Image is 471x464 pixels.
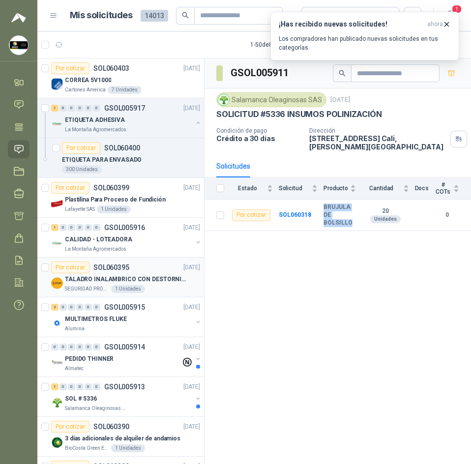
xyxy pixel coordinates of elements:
[51,397,63,408] img: Company Logo
[183,64,200,73] p: [DATE]
[51,102,202,134] a: 1 0 0 0 0 0 GSOL005917[DATE] Company LogoETIQUETA ADHESIVALa Montaña Agromercados
[279,185,310,192] span: Solicitud
[62,166,102,174] div: 300 Unidades
[93,184,129,191] p: SOL060399
[362,207,409,215] b: 20
[65,444,109,452] p: BioCosta Green Energy S.A.S
[65,365,84,373] p: Almatec
[51,198,63,209] img: Company Logo
[415,177,435,200] th: Docs
[216,127,301,134] p: Condición de pago
[65,245,126,253] p: La Montaña Agromercados
[104,145,140,151] p: SOL060400
[183,104,200,113] p: [DATE]
[111,285,145,293] div: 1 Unidades
[435,210,459,220] b: 0
[37,417,204,457] a: Por cotizarSOL060390[DATE] Company Logo3 días adicionales de alquiler de andamiosBioCosta Green E...
[51,357,63,369] img: Company Logo
[183,382,200,392] p: [DATE]
[279,211,311,218] b: SOL060318
[442,7,459,25] button: 1
[37,138,204,178] a: Por cotizarSOL060400ETIQUETA PARA ENVASADO300 Unidades
[11,12,26,24] img: Logo peakr
[309,127,446,134] p: Dirección
[216,92,326,107] div: Salamanca Oleaginosas SAS
[451,4,462,14] span: 1
[65,325,85,333] p: Alumina
[231,65,290,81] h3: GSOL005911
[59,224,67,231] div: 0
[51,317,63,329] img: Company Logo
[218,94,229,105] img: Company Logo
[51,304,59,311] div: 2
[51,182,89,194] div: Por cotizar
[97,205,131,213] div: 1 Unidades
[108,86,142,94] div: 7 Unidades
[65,195,166,204] p: Plastilina Para Proceso de Fundición
[216,134,301,143] p: Crédito a 30 días
[308,10,328,21] div: Todas
[76,344,84,350] div: 0
[85,344,92,350] div: 0
[93,304,100,311] div: 0
[65,126,126,134] p: La Montaña Agromercados
[216,161,250,172] div: Solicitudes
[76,304,84,311] div: 0
[65,285,109,293] p: SEGURIDAD PROVISER LTDA
[37,58,204,98] a: Por cotizarSOL060403[DATE] Company LogoCORREA 5V1000Cartones America7 Unidades
[141,10,168,22] span: 14013
[51,301,202,333] a: 2 0 0 0 0 0 GSOL005915[DATE] Company LogoMULTIMETROS FLUKEAlumina
[65,235,132,244] p: CALIDAD - LOTEADORA
[330,95,350,105] p: [DATE]
[435,181,451,195] span: # COTs
[104,304,145,311] p: GSOL005915
[68,224,75,231] div: 0
[279,177,324,200] th: Solicitud
[93,264,129,271] p: SOL060395
[230,177,279,200] th: Estado
[65,315,127,324] p: MULTIMETROS FLUKE
[183,422,200,432] p: [DATE]
[51,344,59,350] div: 0
[339,70,346,77] span: search
[59,105,67,112] div: 0
[65,275,187,284] p: TALADRO INALAMBRICO CON DESTORNILLADOR DE ESTRIA
[85,304,92,311] div: 0
[65,116,125,125] p: ETIQUETA ADHESIVA
[324,177,362,200] th: Producto
[76,383,84,390] div: 0
[427,20,443,29] span: ahora
[324,203,356,227] b: BRUJULA DE BOLSILLO
[51,381,202,412] a: 1 0 0 0 0 0 GSOL005913[DATE] Company LogoSOL # 5336Salamanca Oleaginosas SAS
[65,434,180,443] p: 3 días adicionales de alquiler de andamios
[59,344,67,350] div: 0
[85,224,92,231] div: 0
[65,405,127,412] p: Salamanca Oleaginosas SAS
[183,263,200,272] p: [DATE]
[324,185,348,192] span: Producto
[51,277,63,289] img: Company Logo
[51,261,89,273] div: Por cotizar
[182,12,189,19] span: search
[93,65,129,72] p: SOL060403
[68,105,75,112] div: 0
[68,344,75,350] div: 0
[76,224,84,231] div: 0
[183,183,200,193] p: [DATE]
[70,8,133,23] h1: Mis solicitudes
[104,344,145,350] p: GSOL005914
[93,344,100,350] div: 0
[111,444,145,452] div: 1 Unidades
[65,205,95,213] p: Lafayette SAS
[65,86,106,94] p: Cartones America
[362,185,401,192] span: Cantidad
[93,105,100,112] div: 0
[51,341,202,373] a: 0 0 0 0 0 0 GSOL005914[DATE] Company LogoPEDIDO THINNERAlmatec
[435,177,471,200] th: # COTs
[93,224,100,231] div: 0
[250,37,314,53] div: 1 - 50 de 8312
[51,224,59,231] div: 1
[183,343,200,352] p: [DATE]
[51,421,89,433] div: Por cotizar
[370,215,401,223] div: Unidades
